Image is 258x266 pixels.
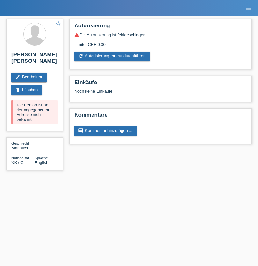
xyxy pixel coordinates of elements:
span: Nationalität [11,156,29,160]
a: commentKommentar hinzufügen ... [74,126,137,136]
h2: [PERSON_NAME] [PERSON_NAME] [11,52,58,68]
i: delete [15,87,20,92]
div: Limite: CHF 0.00 [74,37,247,47]
div: Die Autorisierung ist fehlgeschlagen. [74,32,247,37]
i: menu [245,5,252,11]
span: Kosovo / C / 10.06.2009 [11,160,24,165]
a: deleteLöschen [11,85,42,95]
a: editBearbeiten [11,73,47,82]
span: Sprache [35,156,48,160]
h2: Kommentare [74,112,247,121]
h2: Autorisierung [74,23,247,32]
a: menu [242,6,255,10]
i: edit [15,75,20,80]
i: comment [78,128,83,133]
i: warning [74,32,79,37]
div: Männlich [11,141,35,150]
span: English [35,160,48,165]
span: Geschlecht [11,141,29,145]
div: Noch keine Einkäufe [74,89,247,98]
i: star_border [55,21,61,26]
a: refreshAutorisierung erneut durchführen [74,52,150,61]
div: Die Person ist an der angegebenen Adresse nicht bekannt. [11,100,58,124]
h2: Einkäufe [74,79,247,89]
i: refresh [78,54,83,59]
a: star_border [55,21,61,27]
